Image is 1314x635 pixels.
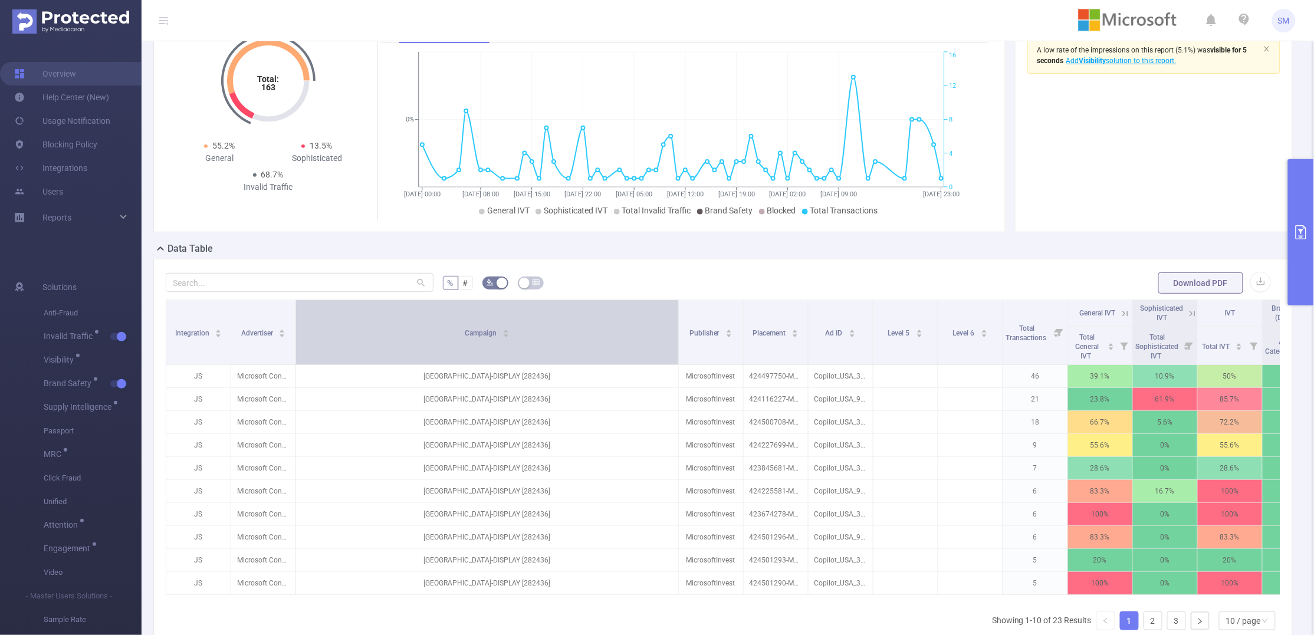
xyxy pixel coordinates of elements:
[166,549,231,571] p: JS
[1144,612,1162,630] a: 2
[1037,46,1247,65] span: (5.1%)
[278,328,285,335] div: Sort
[744,388,808,410] p: 424116227-MSPR-Xandr-OE-X_970x250_X_BAN_DT_DYN_MUL_D_TP_IND_BL_AUT-RT_Copilot_Q126_USA_PROG_X_CON...
[1003,411,1067,433] p: 18
[809,388,873,410] p: Copilot_USA_970x250_BAN_COMM-EN_Standard_ANI_TCN_NA_1_Web.zip [5437988]
[809,572,873,594] p: Copilot_USA_300x600_BAN_COMM-EN_Standard_ANI_TCN_NA_1_Web.zip [5437987]
[1116,327,1132,364] i: Filter menu
[1003,480,1067,502] p: 6
[1236,341,1243,348] div: Sort
[1096,611,1115,630] li: Previous Page
[175,329,211,337] span: Integration
[166,503,231,525] p: JS
[166,434,231,456] p: JS
[502,328,510,335] div: Sort
[212,141,235,150] span: 55.2%
[1133,572,1197,594] p: 0%
[1224,309,1235,317] span: IVT
[679,549,743,571] p: MicrosoftInvest
[767,206,796,215] span: Blocked
[689,329,721,337] span: Publisher
[679,365,743,387] p: MicrosoftInvest
[1003,457,1067,479] p: 7
[44,490,142,514] span: Unified
[949,116,952,124] tspan: 8
[42,206,71,229] a: Reports
[744,503,808,525] p: 423674278-MSPR-Xandr-OE-X_320x50_X_BAN_MO_DYN_MUL_D_TP_IND_BL_AUT-RT_Copilot_Q126_USA_PROG_X_CONS...
[166,457,231,479] p: JS
[679,480,743,502] p: MicrosoftInvest
[1198,434,1262,456] p: 55.6%
[296,526,678,548] p: [GEOGRAPHIC_DATA]-DISPLAY [282436]
[261,83,275,92] tspan: 163
[849,328,855,331] i: icon: caret-up
[167,242,213,256] h2: Data Table
[1198,572,1262,594] p: 100%
[170,152,268,164] div: General
[744,549,808,571] p: 424501293-MSPR-Xandr-OE-X_300x600_X_BAN_DT_DYN_MUL_D_TP_IND_BL_AUT-RT_Copilot_Q126_USA_PROG_X_CON...
[257,74,279,84] tspan: Total:
[1133,434,1197,456] p: 0%
[679,526,743,548] p: MicrosoftInvest
[1003,549,1067,571] p: 5
[166,480,231,502] p: JS
[1108,341,1115,348] div: Sort
[502,333,509,336] i: icon: caret-down
[1133,503,1197,525] p: 0%
[679,411,743,433] p: MicrosoftInvest
[44,301,142,325] span: Anti-Fraud
[953,329,977,337] span: Level 6
[1198,388,1262,410] p: 85.7%
[215,328,222,335] div: Sort
[1108,346,1114,349] i: icon: caret-down
[916,328,922,331] i: icon: caret-up
[679,572,743,594] p: MicrosoftInvest
[1191,611,1210,630] li: Next Page
[279,328,285,331] i: icon: caret-up
[1236,346,1243,349] i: icon: caret-down
[44,450,65,458] span: MRC
[809,457,873,479] p: Copilot_USA_300x600_BAN_COMM-EN_Standard_ANI_TCN_NA_1_Web.zip [5437987]
[1262,617,1269,626] i: icon: down
[1003,434,1067,456] p: 9
[1198,549,1262,571] p: 20%
[792,328,799,331] i: icon: caret-up
[1068,388,1132,410] p: 23.8%
[166,411,231,433] p: JS
[14,156,87,180] a: Integrations
[1068,503,1132,525] p: 100%
[809,434,873,456] p: Copilot_USA_300x250_BAN_COMM-EN_Standard_ANI_TCN_NA_1_Web.zip [5437986]
[166,388,231,410] p: JS
[744,365,808,387] p: 424497750-MSPR-Xandr-OE-X_300x250_X_BAN_DT_DYN_MUL_D_TP_IND_BL_AUT-RT_Copilot_Q126_USA_PROG_X_CON...
[1068,434,1132,456] p: 55.6%
[1003,365,1067,387] p: 46
[1051,300,1067,364] i: Filter menu
[502,328,509,331] i: icon: caret-up
[42,275,77,299] span: Solutions
[1167,611,1186,630] li: 3
[296,365,678,387] p: [GEOGRAPHIC_DATA]-DISPLAY [282436]
[705,206,753,215] span: Brand Safety
[809,526,873,548] p: Copilot_USA_970x250_BAN_COMM-EN_Standard_ANI_TCN_NA_1_Web.zip [5437988]
[769,190,806,198] tspan: [DATE] 02:00
[296,411,678,433] p: [GEOGRAPHIC_DATA]-DISPLAY [282436]
[949,150,952,157] tspan: 4
[981,328,988,335] div: Sort
[1263,42,1270,55] button: icon: close
[1075,333,1099,360] span: Total General IVT
[1202,343,1231,351] span: Total IVT
[820,190,857,198] tspan: [DATE] 09:00
[1037,46,1174,54] span: A low rate of the impressions on this report
[1136,333,1179,360] span: Total Sophisticated IVT
[14,85,109,109] a: Help Center (New)
[1121,612,1138,630] a: 1
[231,572,295,594] p: Microsoft Consumer Devices [5155]
[622,206,691,215] span: Total Invalid Traffic
[1158,272,1243,294] button: Download PDF
[514,190,550,198] tspan: [DATE] 15:00
[166,572,231,594] p: JS
[744,411,808,433] p: 424500708-MSPR-Xandr-OE-X_300x250_X_BAN_MO_DYN_MUL_D_TP_IND_BL_AUT-RT_Copilot_Q126_USA_PROG_X_CON...
[44,608,142,631] span: Sample Rate
[981,328,987,331] i: icon: caret-up
[679,434,743,456] p: MicrosoftInvest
